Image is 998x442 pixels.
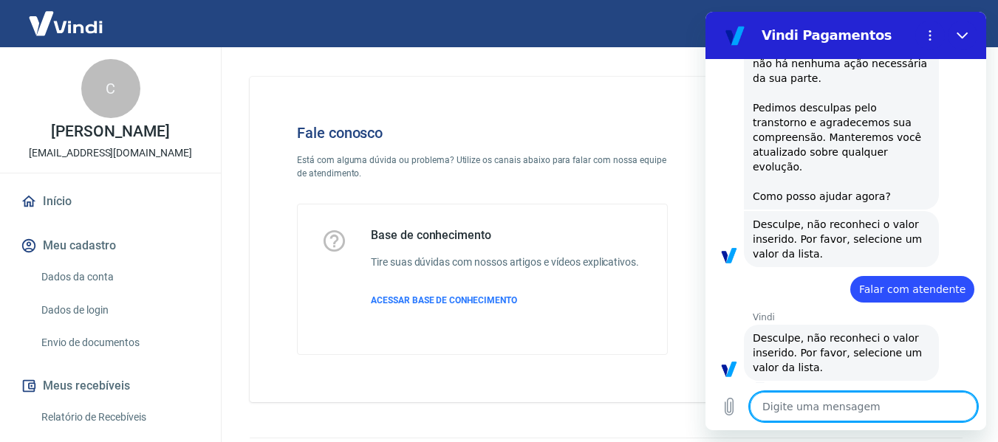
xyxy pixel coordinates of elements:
[297,153,668,180] p: Está com alguma dúvida ou problema? Utilize os canais abaixo para falar com nossa equipe de atend...
[371,294,639,307] a: ACESSAR BASE DE CONHECIMENTO
[35,402,203,432] a: Relatório de Recebíveis
[371,228,639,243] h5: Base de conhecimento
[703,100,928,297] img: Fale conosco
[705,12,986,430] iframe: Janela de mensagens
[18,370,203,402] button: Meus recebíveis
[35,295,203,325] a: Dados de login
[81,59,140,118] div: C
[18,185,203,218] a: Início
[29,145,192,161] p: [EMAIL_ADDRESS][DOMAIN_NAME]
[18,229,203,262] button: Meu cadastro
[35,328,203,358] a: Envio de documentos
[35,262,203,292] a: Dados da conta
[51,124,169,139] p: [PERSON_NAME]
[297,124,668,142] h4: Fale conosco
[18,1,114,46] img: Vindi
[371,295,517,305] span: ACESSAR BASE DE CONHECIMENTO
[927,10,980,38] button: Sair
[371,255,639,270] h6: Tire suas dúvidas com nossos artigos e vídeos explicativos.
